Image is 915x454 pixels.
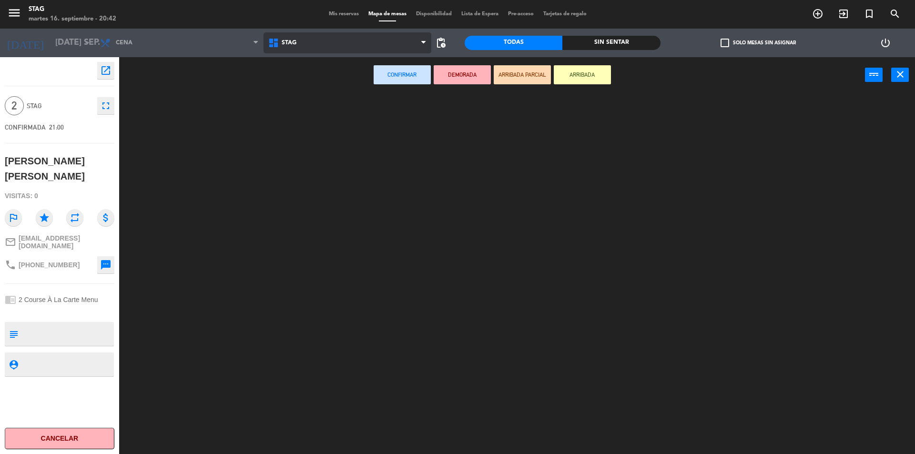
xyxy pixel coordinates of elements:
span: Tarjetas de regalo [539,11,591,17]
span: 2 Course À La Carte Menu [19,296,98,303]
span: Cena [116,40,132,46]
i: mail_outline [5,236,16,248]
span: CONFIRMADA [5,123,46,131]
span: STAG [27,101,92,111]
i: add_circle_outline [812,8,823,20]
i: person_pin [8,359,19,370]
i: phone [5,259,16,271]
button: close [891,68,909,82]
span: Disponibilidad [411,11,457,17]
button: ARRIBADA [554,65,611,84]
i: chrome_reader_mode [5,294,16,305]
div: martes 16. septiembre - 20:42 [29,14,116,24]
span: Mapa de mesas [364,11,411,17]
i: close [895,69,906,80]
button: Cancelar [5,428,114,449]
i: star [36,209,53,226]
span: Mis reservas [324,11,364,17]
button: sms [97,256,114,273]
button: menu [7,6,21,23]
span: 2 [5,96,24,115]
i: exit_to_app [838,8,849,20]
i: menu [7,6,21,20]
span: Lista de Espera [457,11,503,17]
i: subject [8,329,19,339]
span: [PHONE_NUMBER] [19,261,80,269]
div: [PERSON_NAME] [PERSON_NAME] [5,153,114,184]
span: [EMAIL_ADDRESS][DOMAIN_NAME] [19,234,114,250]
div: Visitas: 0 [5,188,114,204]
button: power_input [865,68,883,82]
div: Todas [465,36,562,50]
span: STAG [282,40,296,46]
i: power_settings_new [880,37,891,49]
i: power_input [868,69,880,80]
a: mail_outline[EMAIL_ADDRESS][DOMAIN_NAME] [5,234,114,250]
div: Sin sentar [562,36,660,50]
span: pending_actions [435,37,447,49]
button: fullscreen [97,97,114,114]
span: check_box_outline_blank [721,39,729,47]
span: 21:00 [49,123,64,131]
i: repeat [66,209,83,226]
i: fullscreen [100,100,112,111]
i: turned_in_not [864,8,875,20]
button: DEMORADA [434,65,491,84]
i: outlined_flag [5,209,22,226]
i: attach_money [97,209,114,226]
button: ARRIBADA PARCIAL [494,65,551,84]
label: Solo mesas sin asignar [721,39,796,47]
i: arrow_drop_down [81,37,93,49]
button: open_in_new [97,62,114,79]
span: Pre-acceso [503,11,539,17]
button: Confirmar [374,65,431,84]
i: search [889,8,901,20]
i: open_in_new [100,65,112,76]
i: sms [100,259,112,271]
div: STAG [29,5,116,14]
